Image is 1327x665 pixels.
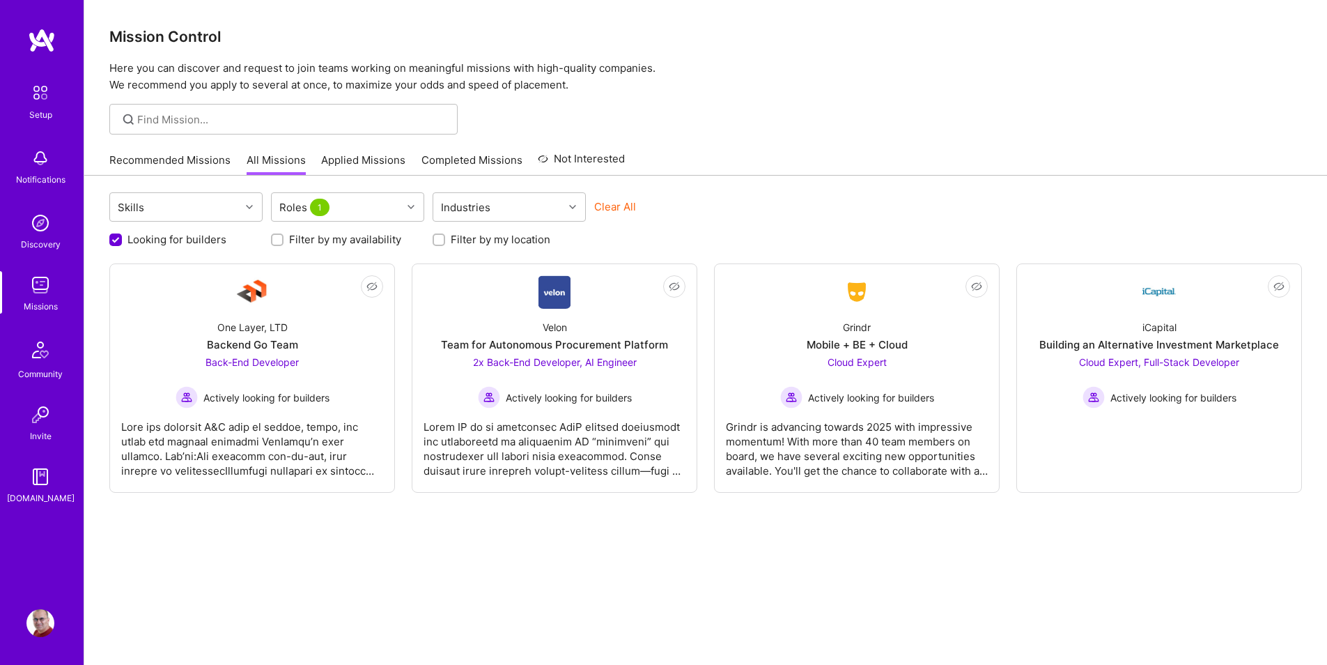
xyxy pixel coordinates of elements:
span: Actively looking for builders [808,390,934,405]
i: icon EyeClosed [669,281,680,292]
img: Company Logo [840,280,874,305]
img: Actively looking for builders [478,386,500,408]
img: Invite [26,401,54,429]
div: [DOMAIN_NAME] [7,491,75,505]
span: Actively looking for builders [203,390,329,405]
i: icon Chevron [408,204,414,211]
div: Grindr is advancing towards 2025 with impressive momentum! With more than 40 team members on boar... [726,408,988,478]
span: Cloud Expert [828,356,887,368]
img: Company Logo [538,275,571,309]
div: Invite [30,429,52,443]
div: iCapital [1142,320,1177,335]
i: icon SearchGrey [121,112,137,128]
div: Setup [29,107,52,122]
div: Discovery [21,237,61,252]
button: Clear All [594,199,636,214]
div: Lore ips dolorsit A&C adip el seddoe, tempo, inc utlab etd magnaal enimadmi VenIamqu’n exer ullam... [121,408,383,478]
img: User Avatar [26,609,54,637]
div: Missions [24,299,58,314]
img: teamwork [26,271,54,299]
a: Recommended Missions [109,153,231,176]
input: Find Mission... [137,112,447,127]
div: Building an Alternative Investment Marketplace [1039,337,1279,352]
a: Applied Missions [321,153,405,176]
a: Company LogoGrindrMobile + BE + CloudCloud Expert Actively looking for buildersActively looking f... [726,275,988,481]
i: icon Chevron [246,204,253,211]
div: Mobile + BE + Cloud [807,337,908,352]
img: Company Logo [235,275,269,309]
div: Notifications [16,172,65,187]
img: guide book [26,463,54,491]
i: icon EyeClosed [1273,281,1285,292]
img: Community [24,333,57,367]
h3: Mission Control [109,28,1302,45]
a: Completed Missions [421,153,522,176]
a: Company LogoiCapitalBuilding an Alternative Investment MarketplaceCloud Expert, Full-Stack Develo... [1028,275,1290,481]
img: discovery [26,209,54,237]
a: User Avatar [23,609,58,637]
div: Lorem IP do si ametconsec AdiP elitsed doeiusmodt inc utlaboreetd ma aliquaenim AD “minimveni” qu... [424,408,685,478]
i: icon EyeClosed [366,281,378,292]
img: logo [28,28,56,53]
i: icon Chevron [569,204,576,211]
div: One Layer, LTD [217,320,288,335]
div: Grindr [843,320,871,335]
div: Skills [114,197,148,217]
span: 1 [310,199,329,216]
div: Backend Go Team [207,337,298,352]
div: Velon [543,320,567,335]
span: Actively looking for builders [1110,390,1236,405]
label: Filter by my availability [289,232,401,247]
img: Company Logo [1142,275,1176,309]
img: Actively looking for builders [1082,386,1105,408]
p: Here you can discover and request to join teams working on meaningful missions with high-quality ... [109,60,1302,93]
a: Not Interested [538,151,625,176]
i: icon EyeClosed [971,281,982,292]
span: 2x Back-End Developer, AI Engineer [473,356,637,368]
span: Cloud Expert, Full-Stack Developer [1079,356,1239,368]
span: Actively looking for builders [506,390,632,405]
img: bell [26,144,54,172]
img: Actively looking for builders [176,386,198,408]
img: Actively looking for builders [780,386,802,408]
div: Community [18,367,63,381]
img: setup [26,78,55,107]
a: All Missions [247,153,306,176]
label: Filter by my location [451,232,550,247]
div: Roles [276,197,336,217]
a: Company LogoOne Layer, LTDBackend Go TeamBack-End Developer Actively looking for buildersActively... [121,275,383,481]
span: Back-End Developer [205,356,299,368]
div: Team for Autonomous Procurement Platform [441,337,668,352]
a: Company LogoVelonTeam for Autonomous Procurement Platform2x Back-End Developer, AI Engineer Activ... [424,275,685,481]
div: Industries [437,197,494,217]
label: Looking for builders [127,232,226,247]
